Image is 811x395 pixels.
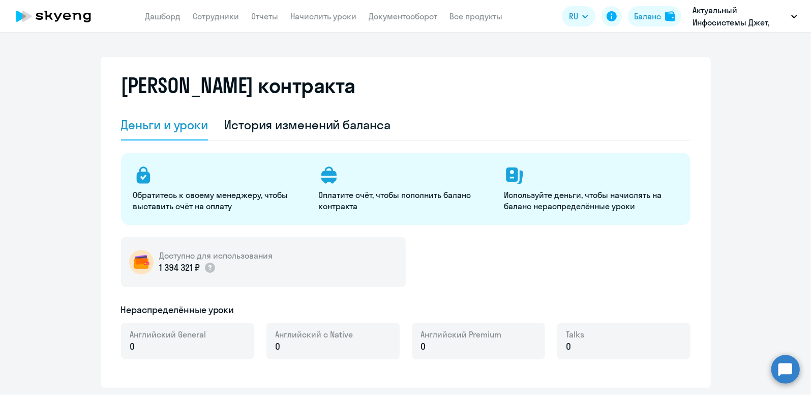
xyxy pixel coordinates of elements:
[291,11,357,21] a: Начислить уроки
[133,189,307,212] p: Обратитесь к своему менеджеру, чтобы выставить счёт на оплату
[634,10,661,22] div: Баланс
[566,329,585,340] span: Talks
[276,329,353,340] span: Английский с Native
[569,10,578,22] span: RU
[160,250,273,261] h5: Доступно для использования
[693,4,787,29] p: Актуальный Инфосистемы Джет, ИНФОСИСТЕМЫ ДЖЕТ, АО
[121,73,356,98] h2: [PERSON_NAME] контракта
[145,11,181,21] a: Дашборд
[450,11,503,21] a: Все продукты
[504,189,678,212] p: Используйте деньги, чтобы начислять на баланс нераспределённые уроки
[421,340,426,353] span: 0
[130,340,135,353] span: 0
[628,6,681,26] button: Балансbalance
[319,189,492,212] p: Оплатите счёт, чтобы пополнить баланс контракта
[421,329,502,340] span: Английский Premium
[160,261,216,274] p: 1 394 321 ₽
[687,4,802,29] button: Актуальный Инфосистемы Джет, ИНФОСИСТЕМЫ ДЖЕТ, АО
[121,303,234,317] h5: Нераспределённые уроки
[224,117,391,133] div: История изменений баланса
[369,11,438,21] a: Документооборот
[129,250,154,274] img: wallet-circle.png
[566,340,572,353] span: 0
[665,11,675,21] img: balance
[252,11,279,21] a: Отчеты
[276,340,281,353] span: 0
[121,117,208,133] div: Деньги и уроки
[562,6,595,26] button: RU
[193,11,239,21] a: Сотрудники
[130,329,206,340] span: Английский General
